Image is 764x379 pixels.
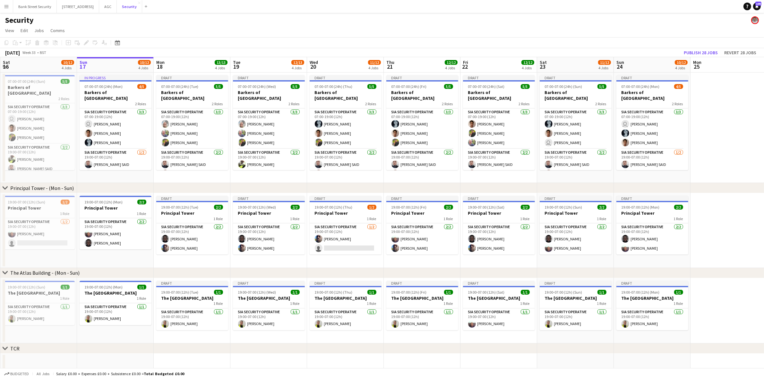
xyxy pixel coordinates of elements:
span: All jobs [35,371,51,376]
h3: Barkers of [GEOGRAPHIC_DATA] [616,90,688,101]
div: Draft [233,75,305,80]
span: 22 [462,63,468,70]
app-card-role: SIA Security Operative1/219:00-07:00 (12h)[PERSON_NAME] [310,223,382,254]
span: 25 [692,63,701,70]
h3: Barkers of [GEOGRAPHIC_DATA] [156,90,228,101]
div: BST [40,50,46,55]
span: Fri [463,59,468,65]
app-card-role: SIA Security Operative1/119:00-07:00 (12h)[PERSON_NAME] [310,308,382,330]
app-card-role: SIA Security Operative1/119:00-07:00 (12h)[PERSON_NAME] [540,308,612,330]
div: Draft19:00-07:00 (12h) (Mon)1/1The [GEOGRAPHIC_DATA]1 RoleSIA Security Operative1/119:00-07:00 (1... [616,281,688,330]
div: 4 Jobs [215,65,227,70]
span: 24 [615,63,624,70]
h3: The [GEOGRAPHIC_DATA] [386,295,458,301]
div: Draft [156,196,228,201]
h3: Principal Tower [310,210,382,216]
span: Sat [540,59,547,65]
span: Mon [693,59,701,65]
h3: The [GEOGRAPHIC_DATA] [80,290,151,296]
app-card-role: SIA Security Operative1/119:00-07:00 (12h)[PERSON_NAME] [156,308,228,330]
span: 5/5 [367,84,376,89]
span: Sun [616,59,624,65]
span: 07:00-07:00 (24h) (Sun) [545,84,582,89]
h3: The [GEOGRAPHIC_DATA] [156,295,228,301]
span: 2 Roles [596,101,606,106]
span: 5/5 [597,84,606,89]
span: 19:00-07:00 (12h) (Thu) [315,205,353,210]
button: Publish 28 jobs [681,48,720,57]
span: 1/1 [674,290,683,295]
div: In progress [80,75,151,80]
span: 19:00-07:00 (12h) (Sat) [468,205,505,210]
app-card-role: SIA Security Operative2/219:00-07:00 (12h)[PERSON_NAME] [233,149,305,180]
span: 2/2 [444,205,453,210]
app-job-card: 07:00-07:00 (24h) (Sun)5/5Barkers of [GEOGRAPHIC_DATA]2 RolesSIA Security Operative3/307:00-19:00... [3,75,75,170]
div: Draft19:00-07:00 (12h) (Mon)2/2Principal Tower1 RoleSIA Security Operative2/219:00-07:00 (12h)[PE... [616,196,688,254]
div: Draft19:00-07:00 (12h) (Fri)2/2Principal Tower1 RoleSIA Security Operative2/219:00-07:00 (12h)[PE... [386,196,458,254]
app-job-card: Draft07:00-07:00 (24h) (Sat)5/5Barkers of [GEOGRAPHIC_DATA]2 RolesSIA Security Operative3/307:00-... [463,75,535,170]
h3: The [GEOGRAPHIC_DATA] [233,295,305,301]
span: 5/5 [521,84,530,89]
span: Total Budgeted £0.00 [144,371,184,376]
app-card-role: SIA Security Operative2/219:00-07:00 (12h)[PERSON_NAME] SAID [540,149,612,180]
span: 19:00-07:00 (12h) (Fri) [391,205,427,210]
app-card-role: SIA Security Operative2/219:00-07:00 (12h)[PERSON_NAME] SAID [463,149,535,180]
app-job-card: 19:00-07:00 (12h) (Mon)2/2Principal Tower1 RoleSIA Security Operative2/219:00-07:00 (12h)[PERSON_... [80,196,151,249]
h3: Principal Tower [540,210,612,216]
button: Security [117,0,142,13]
div: 4 Jobs [522,65,534,70]
app-card-role: SIA Security Operative1/119:00-07:00 (12h)[PERSON_NAME] [616,308,688,330]
span: 2 Roles [59,96,70,101]
span: 19 [232,63,240,70]
div: 4 Jobs [62,65,74,70]
span: 105 [755,2,761,6]
app-job-card: Draft07:00-07:00 (24h) (Sun)5/5Barkers of [GEOGRAPHIC_DATA]2 RolesSIA Security Operative3/307:00-... [540,75,612,170]
span: 1/1 [291,290,300,295]
app-card-role: SIA Security Operative1/119:00-07:00 (12h)[PERSON_NAME] [233,308,305,330]
span: 1 Role [367,301,376,306]
app-job-card: In progress07:00-07:00 (24h) (Mon)4/5Barkers of [GEOGRAPHIC_DATA]2 RolesSIA Security Operative3/3... [80,75,151,170]
h3: Barkers of [GEOGRAPHIC_DATA] [233,90,305,101]
span: Budgeted [10,372,29,376]
app-card-role: SIA Security Operative3/307:00-19:00 (12h)[PERSON_NAME][PERSON_NAME][PERSON_NAME] [463,108,535,149]
div: Draft19:00-07:00 (12h) (Sat)1/1The [GEOGRAPHIC_DATA]1 RoleSIA Security Operative1/119:00-07:00 (1... [463,281,535,330]
app-card-role: SIA Security Operative1/119:00-07:00 (12h)[PERSON_NAME] [80,303,151,325]
app-card-role: SIA Security Operative3/307:00-19:00 (12h)[PERSON_NAME][PERSON_NAME][PERSON_NAME] [233,108,305,149]
span: 19:00-07:00 (12h) (Mon) [85,285,123,289]
span: 2 Roles [135,101,146,106]
button: [STREET_ADDRESS] [57,0,99,13]
div: Draft [540,196,612,201]
span: 12/12 [445,60,458,65]
span: 2 Roles [289,101,300,106]
div: 4 Jobs [368,65,381,70]
span: 4/5 [137,84,146,89]
span: 2/2 [521,205,530,210]
span: Sun [80,59,87,65]
div: Draft19:00-07:00 (12h) (Tue)2/2Principal Tower1 RoleSIA Security Operative2/219:00-07:00 (12h)[PE... [156,196,228,254]
app-user-avatar: Charles Sandalo [751,16,759,24]
app-job-card: Draft19:00-07:00 (12h) (Wed)2/2Principal Tower1 RoleSIA Security Operative2/219:00-07:00 (12h)[PE... [233,196,305,254]
app-card-role: SIA Security Operative3/307:00-19:00 (12h)[PERSON_NAME][PERSON_NAME][PERSON_NAME] [386,108,458,149]
div: 4 Jobs [675,65,687,70]
app-job-card: Draft07:00-07:00 (24h) (Tue)5/5Barkers of [GEOGRAPHIC_DATA]2 RolesSIA Security Operative3/307:00-... [156,75,228,170]
div: Draft [463,75,535,80]
span: 10/12 [138,60,151,65]
app-card-role: SIA Security Operative1/119:00-07:00 (12h)[PERSON_NAME] [386,308,458,330]
span: 07:00-07:00 (24h) (Fri) [391,84,427,89]
app-card-role: SIA Security Operative2/219:00-07:00 (12h)[PERSON_NAME][PERSON_NAME] SAID [3,144,75,175]
button: AGC [99,0,117,13]
span: Tue [233,59,240,65]
div: Draft [156,75,228,80]
h3: Barkers of [GEOGRAPHIC_DATA] [463,90,535,101]
span: 1/1 [367,290,376,295]
h3: Barkers of [GEOGRAPHIC_DATA] [386,90,458,101]
a: Edit [18,26,30,35]
div: Draft [463,196,535,201]
app-card-role: SIA Security Operative1/119:00-07:00 (12h)[PERSON_NAME] [3,303,75,325]
span: 1 Role [444,301,453,306]
span: 2/2 [597,205,606,210]
div: TCR [10,345,20,352]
